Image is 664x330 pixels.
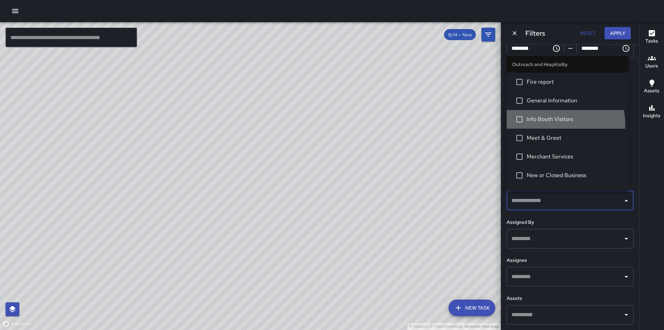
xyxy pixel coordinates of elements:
[527,134,623,142] span: Meet & Greet
[507,56,628,73] li: Outreach and Hospitality
[527,190,623,198] span: Resident Services
[444,32,476,38] span: 8/14 — Now
[639,25,664,50] button: Tasks
[481,28,495,42] button: Filters
[619,42,633,55] button: Choose time, selected time is 11:59 PM
[577,27,599,40] button: Reset
[507,219,634,226] h6: Assigned By
[449,300,495,316] button: New Task
[507,295,634,302] h6: Assets
[644,87,660,95] h6: Assets
[643,112,661,120] h6: Insights
[621,310,631,320] button: Open
[527,78,623,86] span: Fire report
[605,27,631,40] button: Apply
[639,50,664,75] button: Users
[525,28,545,39] h6: Filters
[621,196,631,205] button: Close
[550,42,563,55] button: Choose time, selected time is 12:00 AM
[645,37,658,45] h6: Tasks
[507,257,634,264] h6: Assignee
[527,97,623,105] span: General Information
[621,234,631,244] button: Open
[639,100,664,125] button: Insights
[509,28,520,38] button: Dismiss
[639,75,664,100] button: Assets
[527,115,623,123] span: Info Booth Visitors
[527,153,623,161] span: Merchant Services
[645,62,658,70] h6: Users
[527,171,623,180] span: New or Closed Business
[621,272,631,282] button: Open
